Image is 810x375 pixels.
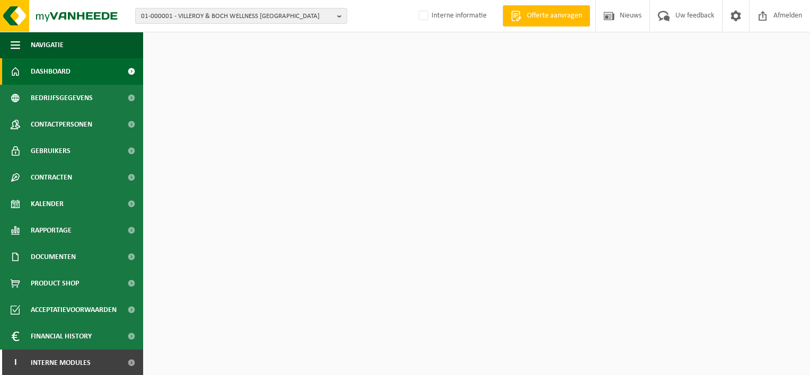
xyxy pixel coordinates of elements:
[135,8,347,24] button: 01-000001 - VILLEROY & BOCH WELLNESS [GEOGRAPHIC_DATA]
[31,58,71,85] span: Dashboard
[141,8,333,24] span: 01-000001 - VILLEROY & BOCH WELLNESS [GEOGRAPHIC_DATA]
[31,297,117,323] span: Acceptatievoorwaarden
[31,244,76,270] span: Documenten
[31,270,79,297] span: Product Shop
[31,191,64,217] span: Kalender
[417,8,487,24] label: Interne informatie
[31,164,72,191] span: Contracten
[31,111,92,138] span: Contactpersonen
[31,138,71,164] span: Gebruikers
[31,85,93,111] span: Bedrijfsgegevens
[31,323,92,350] span: Financial History
[31,32,64,58] span: Navigatie
[503,5,590,26] a: Offerte aanvragen
[31,217,72,244] span: Rapportage
[524,11,585,21] span: Offerte aanvragen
